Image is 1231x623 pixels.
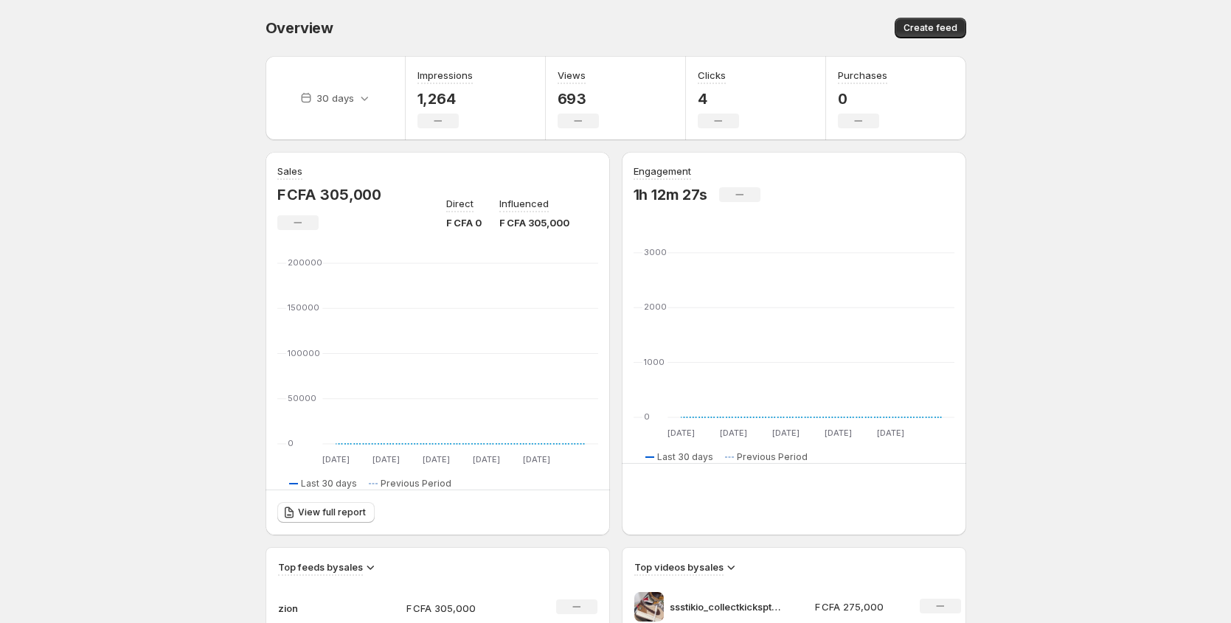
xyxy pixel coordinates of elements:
h3: Impressions [417,68,473,83]
text: 100000 [288,348,320,358]
span: View full report [298,507,366,518]
button: Create feed [895,18,966,38]
h3: Clicks [698,68,726,83]
p: 693 [558,90,599,108]
p: ssstikio_collectkickspt_1754788584585 [670,599,780,614]
text: 0 [288,438,294,448]
p: Influenced [499,196,549,211]
h3: Purchases [838,68,887,83]
text: [DATE] [667,428,694,438]
text: 1000 [644,357,665,367]
img: ssstikio_collectkickspt_1754788584585 [634,592,664,622]
a: View full report [277,502,375,523]
p: F CFA 305,000 [277,186,381,203]
h3: Top feeds by sales [278,560,363,574]
h3: Sales [277,164,302,178]
h3: Views [558,68,586,83]
span: Previous Period [381,478,451,490]
text: [DATE] [372,454,399,464]
text: [DATE] [522,454,549,464]
text: [DATE] [876,428,904,438]
text: [DATE] [322,454,349,464]
span: Last 30 days [301,478,357,490]
p: 1,264 [417,90,473,108]
text: [DATE] [472,454,499,464]
text: [DATE] [824,428,851,438]
p: zion [278,601,352,616]
p: 0 [838,90,887,108]
h3: Engagement [634,164,691,178]
p: F CFA 0 [446,215,482,230]
span: Last 30 days [657,451,713,463]
text: 2000 [644,302,667,312]
span: Previous Period [737,451,808,463]
p: Direct [446,196,474,211]
text: [DATE] [719,428,746,438]
p: F CFA 305,000 [499,215,569,230]
p: F CFA 305,000 [406,601,511,616]
p: 1h 12m 27s [634,186,707,203]
span: Overview [266,19,333,37]
text: 0 [644,411,650,422]
text: [DATE] [771,428,799,438]
p: 4 [698,90,739,108]
h3: Top videos by sales [634,560,724,574]
text: [DATE] [422,454,449,464]
text: 50000 [288,393,316,403]
text: 200000 [288,257,322,268]
text: 3000 [644,247,667,257]
p: 30 days [316,91,354,105]
text: 150000 [288,302,319,313]
p: F CFA 275,000 [815,599,902,614]
span: Create feed [904,22,957,34]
